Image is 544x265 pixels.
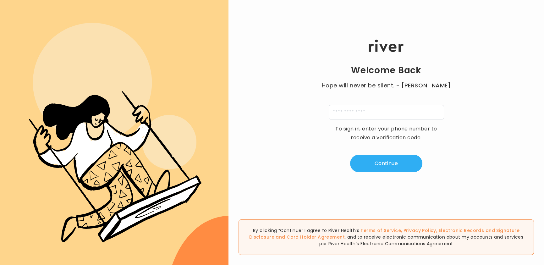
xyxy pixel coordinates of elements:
[249,227,519,240] a: Electronic Records and Signature Disclosure
[316,81,457,90] p: Hope will never be silent.
[351,65,421,76] h1: Welcome Back
[319,234,523,247] span: , and to receive electronic communication about my accounts and services per River Health’s Elect...
[396,81,451,90] span: - [PERSON_NAME]
[404,227,436,234] a: Privacy Policy
[239,219,534,255] div: By clicking “Continue” I agree to River Health’s
[331,124,441,142] p: To sign in, enter your phone number to receive a verification code.
[350,155,422,172] button: Continue
[360,227,401,234] a: Terms of Service
[287,234,345,240] a: Card Holder Agreement
[249,227,519,240] span: , , and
